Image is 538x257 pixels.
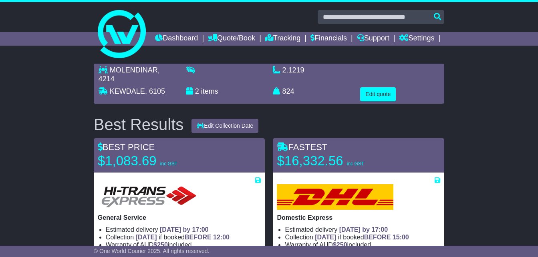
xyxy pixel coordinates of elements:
span: inc GST [347,161,364,167]
a: Financials [310,32,347,46]
span: MOLENDINAR [110,66,158,74]
span: $ [153,241,168,248]
span: 250 [157,241,168,248]
span: 2 [195,87,199,95]
a: Tracking [265,32,300,46]
span: BEST PRICE [98,142,155,152]
a: Settings [399,32,434,46]
a: Support [357,32,389,46]
span: [DATE] [136,234,157,241]
span: [DATE] by 17:00 [160,226,209,233]
p: $1,083.69 [98,153,198,169]
span: 12:00 [213,234,230,241]
li: Estimated delivery [285,226,440,233]
span: BEFORE [364,234,391,241]
a: Dashboard [155,32,198,46]
li: Estimated delivery [106,226,261,233]
span: $ [333,241,347,248]
span: inc GST [160,161,177,167]
p: $16,332.56 [277,153,377,169]
li: Warranty of AUD included. [285,241,440,249]
span: 824 [282,87,294,95]
a: Quote/Book [208,32,255,46]
li: Warranty of AUD included. [106,241,261,249]
span: KEWDALE [110,87,145,95]
img: DHL: Domestic Express [277,184,393,210]
span: if booked [136,234,230,241]
span: © One World Courier 2025. All rights reserved. [94,248,210,254]
span: 15:00 [393,234,409,241]
span: items [201,87,218,95]
li: Collection [106,233,261,241]
span: , 4214 [99,66,160,83]
span: FASTEST [277,142,327,152]
img: HiTrans: General Service [98,184,200,210]
button: Edit Collection Date [191,119,258,133]
span: BEFORE [185,234,212,241]
span: 250 [337,241,347,248]
span: if booked [315,234,409,241]
li: Collection [285,233,440,241]
p: General Service [98,214,261,221]
button: Edit quote [360,87,396,101]
span: [DATE] [315,234,336,241]
span: 2.1219 [282,66,304,74]
span: , 6105 [145,87,165,95]
span: [DATE] by 17:00 [339,226,388,233]
div: Best Results [90,116,188,133]
p: Domestic Express [277,214,440,221]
